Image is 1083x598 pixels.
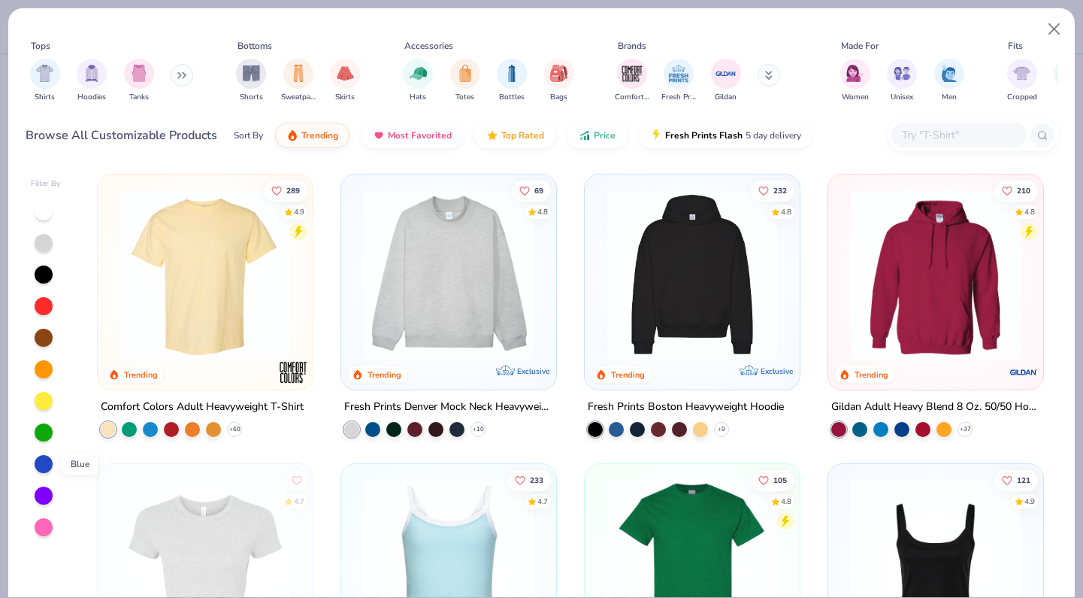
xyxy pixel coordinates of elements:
[843,190,1028,360] img: 01756b78-01f6-4cc6-8d8a-3c30c1a0c8ac
[934,59,964,103] button: filter button
[1024,496,1035,507] div: 4.9
[124,59,154,103] div: filter for Tanks
[286,469,307,490] button: Like
[994,180,1038,201] button: Like
[62,454,98,475] div: Blue
[530,476,543,484] span: 233
[77,59,107,103] div: filter for Hoodies
[841,39,879,53] div: Made For
[286,187,300,194] span: 289
[615,59,649,103] div: filter for Comfort Colors
[960,425,971,434] span: + 37
[615,92,649,103] span: Comfort Colors
[1024,206,1035,217] div: 4.8
[781,496,791,507] div: 4.8
[1007,59,1037,103] div: filter for Cropped
[661,59,696,103] button: filter button
[236,59,266,103] button: filter button
[410,92,426,103] span: Hats
[330,59,360,103] div: filter for Skirts
[773,476,787,484] span: 105
[544,59,574,103] button: filter button
[512,180,551,201] button: Like
[237,39,272,53] div: Bottoms
[537,496,548,507] div: 4.7
[337,65,354,82] img: Skirts Image
[278,357,308,387] img: Comfort Colors logo
[294,206,304,217] div: 4.9
[499,92,525,103] span: Bottles
[497,59,527,103] button: filter button
[1013,65,1030,82] img: Cropped Image
[942,92,957,103] span: Men
[330,59,360,103] button: filter button
[761,366,793,376] span: Exclusive
[243,65,260,82] img: Shorts Image
[715,92,737,103] span: Gildan
[661,59,696,103] div: filter for Fresh Prints
[30,59,60,103] div: filter for Shirts
[842,92,869,103] span: Women
[475,123,555,148] button: Top Rated
[544,59,574,103] div: filter for Bags
[1008,39,1023,53] div: Fits
[388,129,452,141] span: Most Favorited
[715,62,737,85] img: Gildan Image
[486,129,498,141] img: TopRated.gif
[534,187,543,194] span: 69
[31,39,50,53] div: Tops
[1007,92,1037,103] span: Cropped
[621,62,643,85] img: Comfort Colors Image
[550,65,567,82] img: Bags Image
[891,92,913,103] span: Unisex
[281,92,316,103] span: Sweatpants
[846,65,864,82] img: Women Image
[550,92,567,103] span: Bags
[781,206,791,217] div: 4.8
[1007,59,1037,103] button: filter button
[887,59,917,103] button: filter button
[264,180,307,201] button: Like
[450,59,480,103] div: filter for Totes
[517,366,549,376] span: Exclusive
[403,59,433,103] button: filter button
[594,129,616,141] span: Price
[665,129,743,141] span: Fresh Prints Flash
[618,39,646,53] div: Brands
[840,59,870,103] button: filter button
[290,65,307,82] img: Sweatpants Image
[934,59,964,103] div: filter for Men
[1040,15,1069,44] button: Close
[335,92,355,103] span: Skirts
[718,425,725,434] span: + 9
[236,59,266,103] div: filter for Shorts
[31,178,61,190] div: Filter By
[1009,357,1039,387] img: Gildan logo
[600,190,785,360] img: 91acfc32-fd48-4d6b-bdad-a4c1a30ac3fc
[501,129,544,141] span: Top Rated
[615,59,649,103] button: filter button
[131,65,147,82] img: Tanks Image
[30,59,60,103] button: filter button
[537,206,548,217] div: 4.8
[751,469,794,490] button: Like
[831,398,1040,417] div: Gildan Adult Heavy Blend 8 Oz. 50/50 Hooded Sweatshirt
[1017,476,1030,484] span: 121
[941,65,957,82] img: Men Image
[746,127,801,144] span: 5 day delivery
[129,92,149,103] span: Tanks
[650,129,662,141] img: flash.gif
[840,59,870,103] div: filter for Women
[83,65,100,82] img: Hoodies Image
[894,65,911,82] img: Unisex Image
[286,129,298,141] img: trending.gif
[887,59,917,103] div: filter for Unisex
[504,65,520,82] img: Bottles Image
[773,187,787,194] span: 232
[35,92,55,103] span: Shirts
[344,398,553,417] div: Fresh Prints Denver Mock Neck Heavyweight Sweatshirt
[567,123,627,148] button: Price
[497,59,527,103] div: filter for Bottles
[711,59,741,103] div: filter for Gildan
[113,190,298,360] img: 029b8af0-80e6-406f-9fdc-fdf898547912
